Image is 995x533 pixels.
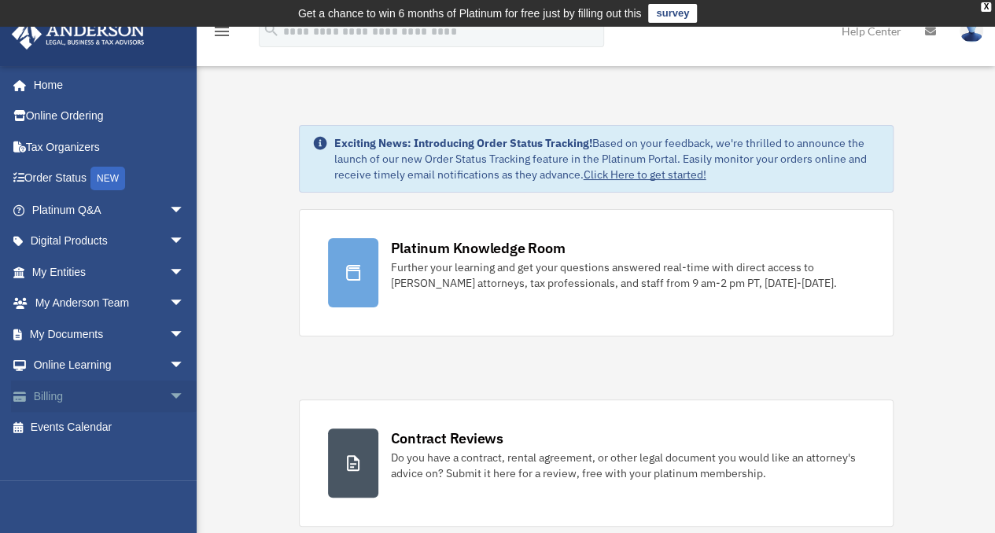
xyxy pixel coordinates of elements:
div: Platinum Knowledge Room [391,238,566,258]
span: arrow_drop_down [169,256,201,289]
a: Platinum Knowledge Room Further your learning and get your questions answered real-time with dire... [299,209,894,336]
a: survey [648,4,697,23]
span: arrow_drop_down [169,226,201,258]
a: Order StatusNEW [11,163,208,195]
div: Get a chance to win 6 months of Platinum for free just by filling out this [298,4,642,23]
span: arrow_drop_down [169,318,201,351]
img: User Pic [960,20,983,42]
a: Contract Reviews Do you have a contract, rental agreement, or other legal document you would like... [299,399,894,527]
span: arrow_drop_down [169,288,201,320]
a: Online Ordering [11,101,208,132]
span: arrow_drop_down [169,380,201,413]
a: Online Learningarrow_drop_down [11,350,208,381]
div: Do you have a contract, rental agreement, or other legal document you would like an attorney's ad... [391,450,864,481]
a: Billingarrow_drop_down [11,380,208,412]
span: arrow_drop_down [169,350,201,382]
div: Based on your feedback, we're thrilled to announce the launch of our new Order Status Tracking fe... [334,135,880,182]
a: My Anderson Teamarrow_drop_down [11,288,208,319]
div: NEW [90,167,125,190]
div: close [981,2,991,12]
a: Events Calendar [11,412,208,443]
img: Anderson Advisors Platinum Portal [7,19,149,50]
div: Contract Reviews [391,428,503,448]
a: Platinum Q&Aarrow_drop_down [11,194,208,226]
a: My Entitiesarrow_drop_down [11,256,208,288]
a: My Documentsarrow_drop_down [11,318,208,350]
div: Further your learning and get your questions answered real-time with direct access to [PERSON_NAM... [391,259,864,291]
i: menu [212,22,231,41]
a: Tax Organizers [11,131,208,163]
a: Click Here to get started! [584,167,706,182]
i: search [263,21,280,39]
span: arrow_drop_down [169,194,201,226]
a: Digital Productsarrow_drop_down [11,226,208,257]
strong: Exciting News: Introducing Order Status Tracking! [334,136,592,150]
a: menu [212,28,231,41]
a: Home [11,69,201,101]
